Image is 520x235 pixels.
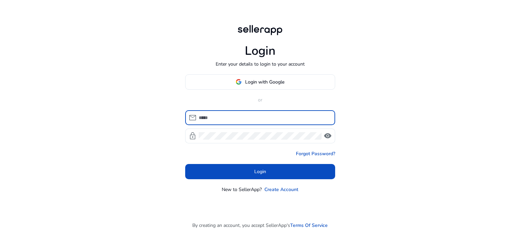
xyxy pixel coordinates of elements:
[216,61,305,68] p: Enter your details to login to your account
[236,79,242,85] img: google-logo.svg
[185,74,335,90] button: Login with Google
[245,78,284,86] span: Login with Google
[296,150,335,157] a: Forgot Password?
[185,96,335,103] p: or
[254,168,266,175] span: Login
[222,186,262,193] p: New to SellerApp?
[264,186,298,193] a: Create Account
[189,132,197,140] span: lock
[189,114,197,122] span: mail
[324,132,332,140] span: visibility
[245,44,276,58] h1: Login
[185,164,335,179] button: Login
[290,222,328,229] a: Terms Of Service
